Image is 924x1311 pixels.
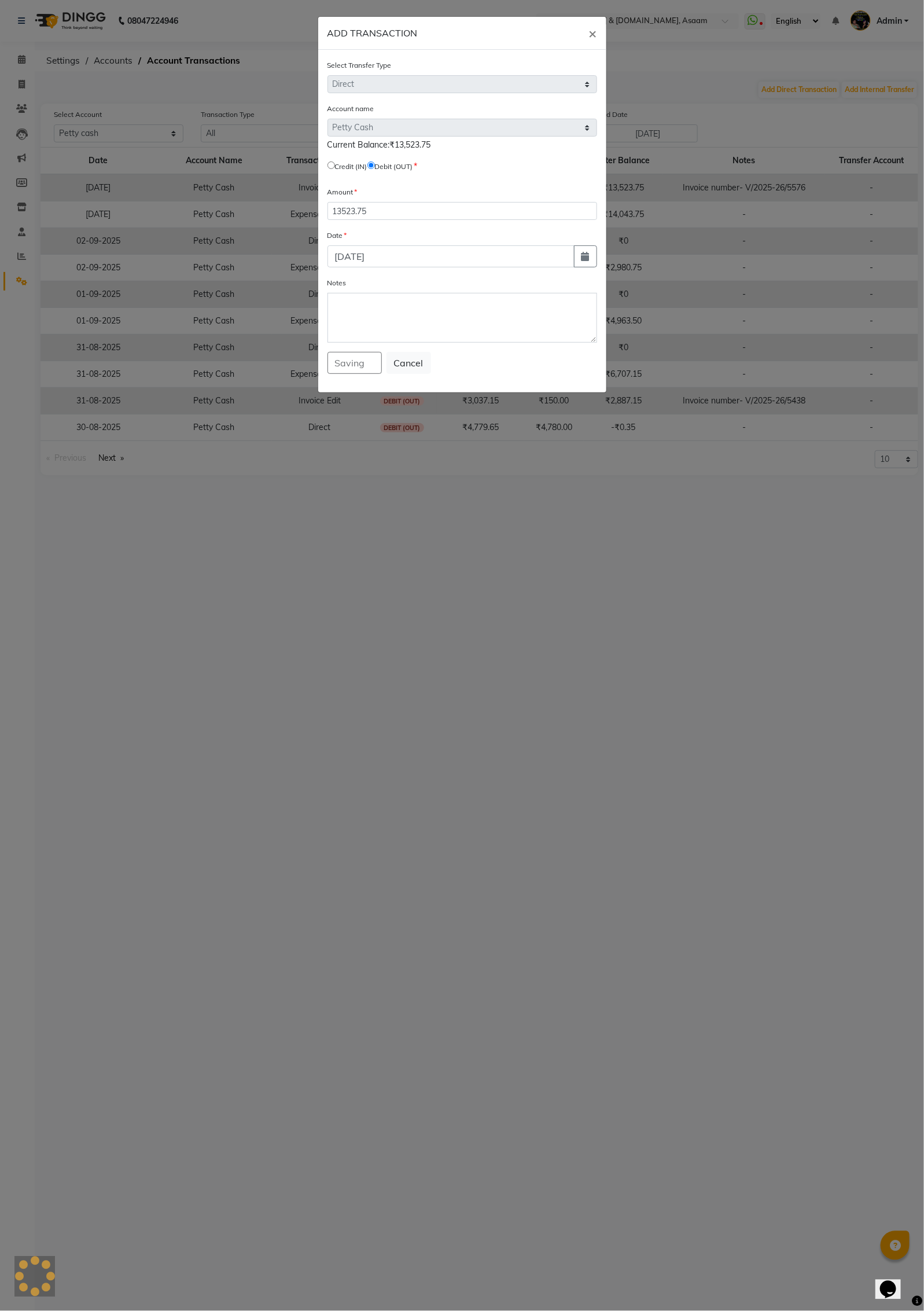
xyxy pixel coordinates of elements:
label: Debit (OUT) [375,161,413,172]
label: Notes [327,278,347,288]
label: Amount [327,187,358,197]
label: Date [327,230,347,241]
button: Cancel [386,352,431,374]
h6: ADD TRANSACTION [327,26,418,40]
span: × [589,24,597,42]
button: Close [580,17,606,49]
label: Select Transfer Type [327,60,392,71]
iframe: chat widget [875,1265,912,1299]
label: Account name [327,104,374,114]
span: Current Balance:₹13,523.75 [327,139,431,150]
label: Credit (IN) [335,161,367,172]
